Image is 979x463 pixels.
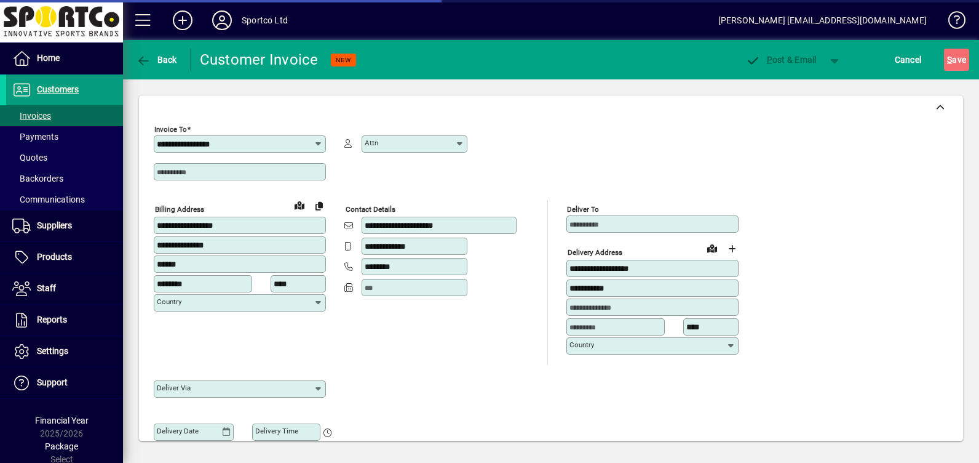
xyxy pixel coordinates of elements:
[6,189,123,210] a: Communications
[365,139,378,147] mat-label: Attn
[37,283,56,293] span: Staff
[12,195,85,204] span: Communications
[35,416,89,425] span: Financial Year
[895,50,922,70] span: Cancel
[255,427,298,435] mat-label: Delivery time
[6,368,123,398] a: Support
[6,336,123,367] a: Settings
[12,174,63,183] span: Backorders
[947,50,966,70] span: ave
[136,55,177,65] span: Back
[767,55,772,65] span: P
[6,43,123,74] a: Home
[12,153,47,163] span: Quotes
[290,195,309,215] a: View on map
[37,252,72,262] span: Products
[157,384,191,392] mat-label: Deliver via
[154,125,187,134] mat-label: Invoice To
[309,196,329,215] button: Copy to Delivery address
[6,211,123,241] a: Suppliers
[567,205,599,214] mat-label: Deliver To
[892,49,925,71] button: Cancel
[947,55,952,65] span: S
[202,9,242,31] button: Profile
[37,84,79,94] span: Customers
[739,49,823,71] button: Post & Email
[200,50,319,70] div: Customer Invoice
[157,427,199,435] mat-label: Delivery date
[745,55,817,65] span: ost & Email
[45,441,78,451] span: Package
[6,105,123,126] a: Invoices
[37,220,72,230] span: Suppliers
[569,340,594,349] mat-label: Country
[37,53,60,63] span: Home
[6,273,123,304] a: Staff
[944,49,969,71] button: Save
[37,346,68,356] span: Settings
[6,242,123,273] a: Products
[157,297,181,306] mat-label: Country
[722,239,742,259] button: Choose address
[6,305,123,336] a: Reports
[939,2,964,42] a: Knowledge Base
[37,315,67,324] span: Reports
[718,10,927,30] div: [PERSON_NAME] [EMAIL_ADDRESS][DOMAIN_NAME]
[123,49,191,71] app-page-header-button: Back
[12,132,58,142] span: Payments
[37,377,68,387] span: Support
[702,238,722,258] a: View on map
[6,126,123,147] a: Payments
[6,147,123,168] a: Quotes
[133,49,180,71] button: Back
[242,10,288,30] div: Sportco Ltd
[12,111,51,121] span: Invoices
[6,168,123,189] a: Backorders
[336,56,351,64] span: NEW
[163,9,202,31] button: Add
